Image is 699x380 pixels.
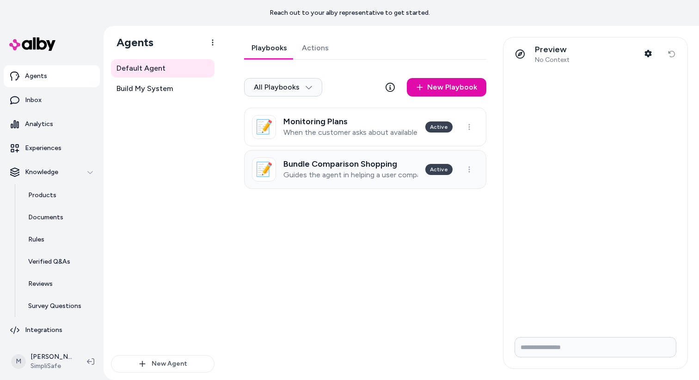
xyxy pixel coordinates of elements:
[28,302,81,311] p: Survey Questions
[11,354,26,369] span: M
[25,120,53,129] p: Analytics
[244,150,486,189] a: 📝Bundle Comparison ShoppingGuides the agent in helping a user compare different product bundles b...
[535,56,570,64] span: No Context
[28,213,63,222] p: Documents
[283,159,418,169] h3: Bundle Comparison Shopping
[283,117,418,126] h3: Monitoring Plans
[19,273,100,295] a: Reviews
[4,89,100,111] a: Inbox
[244,108,486,146] a: 📝Monitoring PlansWhen the customer asks about available monitoring plans or which plan is right f...
[31,362,72,371] span: SimpliSafe
[109,36,153,49] h1: Agents
[111,355,215,373] button: New Agent
[4,161,100,183] button: Knowledge
[19,251,100,273] a: Verified Q&As
[25,72,47,81] p: Agents
[31,352,72,362] p: [PERSON_NAME]
[28,279,53,289] p: Reviews
[25,144,61,153] p: Experiences
[252,115,276,139] div: 📝
[254,83,313,92] span: All Playbooks
[25,168,58,177] p: Knowledge
[111,59,215,78] a: Default Agent
[28,235,44,244] p: Rules
[244,37,294,59] a: Playbooks
[270,8,430,18] p: Reach out to your alby representative to get started.
[535,44,570,55] p: Preview
[252,157,276,181] div: 📝
[19,229,100,251] a: Rules
[28,191,56,200] p: Products
[116,83,173,94] span: Build My System
[515,337,676,357] input: Write your prompt here
[425,121,453,133] div: Active
[6,347,80,376] button: M[PERSON_NAME]SimpliSafe
[283,128,418,137] p: When the customer asks about available monitoring plans or which plan is right for them.
[294,37,336,59] a: Actions
[116,63,166,74] span: Default Agent
[28,257,70,266] p: Verified Q&As
[4,65,100,87] a: Agents
[9,37,55,51] img: alby Logo
[4,137,100,159] a: Experiences
[19,206,100,229] a: Documents
[19,184,100,206] a: Products
[244,78,322,97] button: All Playbooks
[4,319,100,341] a: Integrations
[425,164,453,175] div: Active
[19,295,100,317] a: Survey Questions
[25,326,62,335] p: Integrations
[4,113,100,135] a: Analytics
[283,170,418,180] p: Guides the agent in helping a user compare different product bundles based on their specific crit...
[407,78,486,97] a: New Playbook
[25,96,42,105] p: Inbox
[111,79,215,98] a: Build My System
